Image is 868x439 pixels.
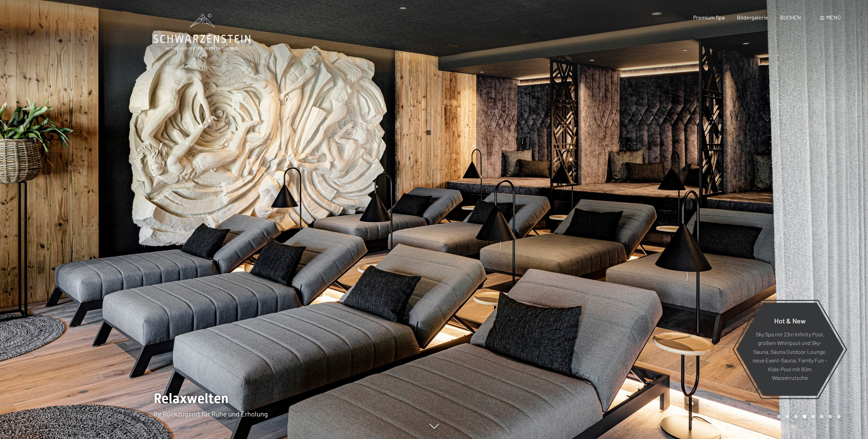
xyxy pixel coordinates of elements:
div: Carousel Page 4 (Current Slide) [803,415,806,418]
p: Sky Spa mit 23m Infinity Pool, großem Whirlpool und Sky-Sauna, Sauna Outdoor Lounge, neue Event-S... [753,330,827,382]
div: Carousel Page 7 [828,415,832,418]
span: Menü [826,14,841,21]
div: Carousel Page 3 [794,415,798,418]
div: Carousel Page 2 [786,415,789,418]
div: Carousel Page 6 [820,415,824,418]
a: Hot & New Sky Spa mit 23m Infinity Pool, großem Whirlpool und Sky-Sauna, Sauna Outdoor Lounge, ne... [736,302,844,396]
a: Premium Spa [693,14,725,21]
div: Carousel Page 8 [837,415,841,418]
a: Bildergalerie [737,14,768,21]
div: Carousel Page 1 [777,415,781,418]
div: Carousel Pagination [775,415,841,418]
span: Hot & New [774,316,806,324]
a: BUCHEN [780,14,801,21]
div: Carousel Page 5 [811,415,815,418]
